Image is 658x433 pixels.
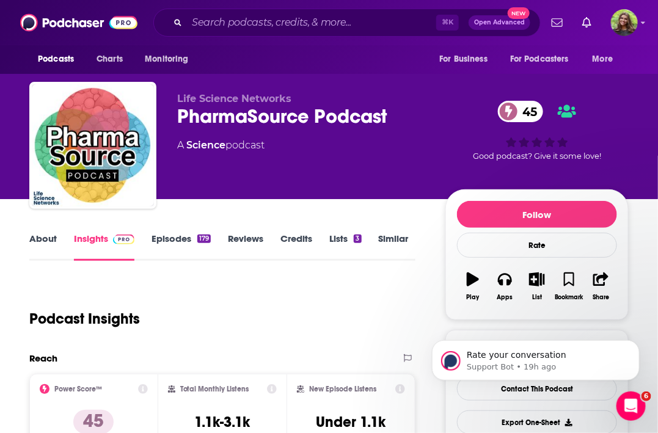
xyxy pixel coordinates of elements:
span: For Podcasters [510,51,569,68]
span: More [593,51,613,68]
h2: Total Monthly Listens [180,385,249,393]
a: Science [186,139,225,151]
a: Credits [280,233,312,261]
div: 179 [197,235,211,243]
img: User Profile [611,9,638,36]
a: Episodes179 [152,233,211,261]
img: Podchaser Pro [113,235,134,244]
span: ⌘ K [436,15,459,31]
a: Show notifications dropdown [577,12,596,33]
span: Podcasts [38,51,74,68]
div: 3 [354,235,361,243]
h2: Power Score™ [54,385,102,393]
button: open menu [502,48,587,71]
div: Share [593,294,609,301]
a: 45 [498,101,543,122]
input: Search podcasts, credits, & more... [187,13,436,32]
h2: New Episode Listens [309,385,376,393]
h3: Under 1.1k [316,413,386,431]
button: open menu [584,48,629,71]
span: Good podcast? Give it some love! [473,151,601,161]
a: Lists3 [329,233,361,261]
div: Play [467,294,480,301]
span: New [508,7,530,19]
div: 45Good podcast? Give it some love! [445,93,629,169]
img: Podchaser - Follow, Share and Rate Podcasts [20,11,137,34]
button: Bookmark [553,264,585,308]
button: List [521,264,553,308]
span: Monitoring [145,51,188,68]
button: Play [457,264,489,308]
iframe: Intercom notifications message [414,315,658,400]
a: Similar [379,233,409,261]
button: Share [585,264,617,308]
div: Bookmark [555,294,583,301]
a: Charts [89,48,130,71]
button: Open AdvancedNew [469,15,530,30]
button: open menu [431,48,503,71]
h1: Podcast Insights [29,310,140,328]
button: open menu [136,48,204,71]
button: Apps [489,264,521,308]
span: Open Advanced [474,20,525,26]
iframe: Intercom live chat [616,391,646,421]
a: Reviews [228,233,263,261]
button: Follow [457,201,617,228]
h2: Reach [29,352,57,364]
span: Life Science Networks [177,93,291,104]
span: 6 [642,391,651,401]
a: InsightsPodchaser Pro [74,233,134,261]
div: Rate [457,233,617,258]
img: PharmaSource Podcast [32,84,154,206]
a: About [29,233,57,261]
span: Logged in as reagan34226 [611,9,638,36]
button: Show profile menu [611,9,638,36]
span: 45 [510,101,543,122]
h3: 1.1k-3.1k [194,413,250,431]
a: Show notifications dropdown [547,12,568,33]
div: Apps [497,294,513,301]
div: A podcast [177,138,265,153]
span: Charts [97,51,123,68]
div: Search podcasts, credits, & more... [153,9,541,37]
div: List [532,294,542,301]
button: open menu [29,48,90,71]
span: For Business [439,51,488,68]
